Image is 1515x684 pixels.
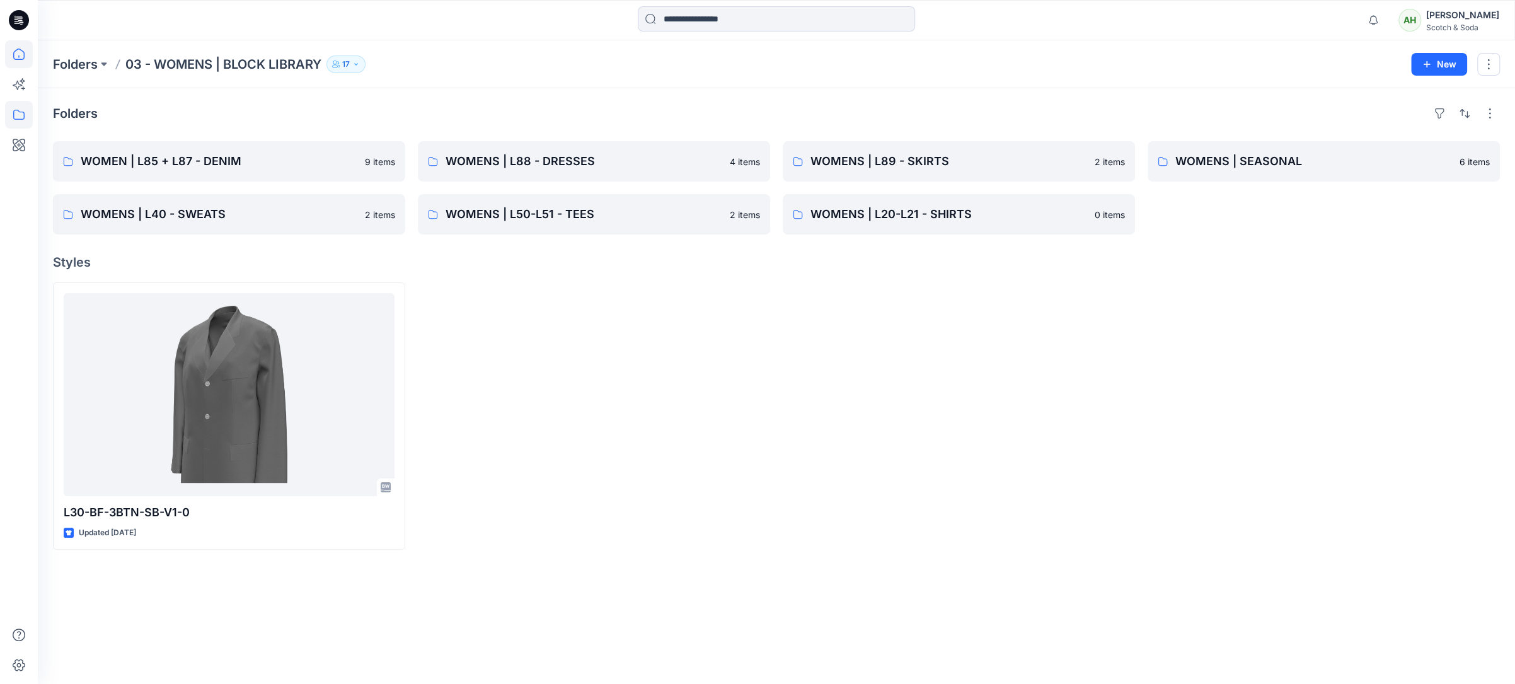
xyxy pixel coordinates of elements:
p: 6 items [1460,155,1490,168]
p: 2 items [730,208,760,221]
a: Folders [53,55,98,73]
p: WOMEN | L85 + L87 - DENIM [81,153,357,170]
p: Updated [DATE] [79,526,136,540]
h4: Folders [53,106,98,121]
a: WOMENS | L20-L21 - SHIRTS0 items [783,194,1135,235]
div: Scotch & Soda [1426,23,1499,32]
p: WOMENS | L88 - DRESSES [446,153,722,170]
button: 17 [326,55,366,73]
p: 9 items [365,155,395,168]
div: AH [1398,9,1421,32]
h4: Styles [53,255,1500,270]
button: New [1411,53,1467,76]
a: WOMENS | L89 - SKIRTS2 items [783,141,1135,182]
p: 2 items [365,208,395,221]
p: L30-BF-3BTN-SB-V1-0 [64,504,395,521]
p: 17 [342,57,350,71]
a: WOMENS | SEASONAL6 items [1148,141,1500,182]
p: 03 - WOMENS | BLOCK LIBRARY [125,55,321,73]
p: WOMENS | L89 - SKIRTS [810,153,1087,170]
a: WOMEN | L85 + L87 - DENIM9 items [53,141,405,182]
p: WOMENS | L20-L21 - SHIRTS [810,206,1087,223]
a: WOMENS | L50-L51 - TEES2 items [418,194,770,235]
p: 4 items [730,155,760,168]
div: [PERSON_NAME] [1426,8,1499,23]
p: 0 items [1095,208,1125,221]
a: WOMENS | L40 - SWEATS2 items [53,194,405,235]
a: L30-BF-3BTN-SB-V1-0 [64,293,395,496]
a: WOMENS | L88 - DRESSES4 items [418,141,770,182]
p: WOMENS | L40 - SWEATS [81,206,357,223]
p: 2 items [1095,155,1125,168]
p: WOMENS | SEASONAL [1175,153,1452,170]
p: WOMENS | L50-L51 - TEES [446,206,722,223]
